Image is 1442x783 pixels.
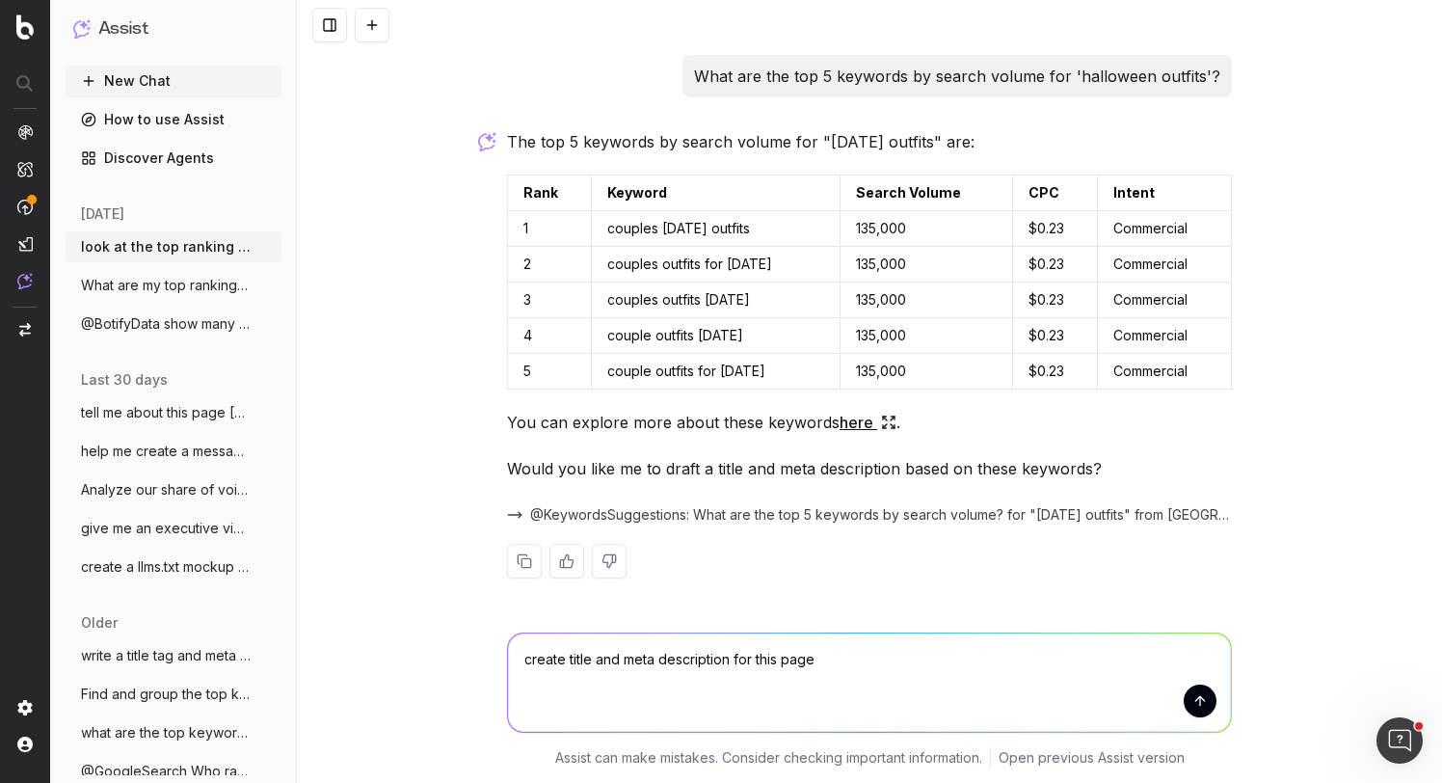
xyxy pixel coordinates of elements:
[81,314,251,334] span: @BotifyData show many pages that have no
[66,513,281,544] button: give me an executive view of seo perform
[508,354,592,390] td: 5
[1012,247,1097,283] td: $0.23
[81,276,251,295] span: What are my top ranking pages for hallow
[98,15,148,42] h1: Assist
[1098,283,1232,318] td: Commercial
[19,323,31,337] img: Switch project
[66,143,281,174] a: Discover Agents
[840,283,1012,318] td: 135,000
[66,717,281,748] button: what are the top keywords for the water
[592,354,840,390] td: couple outfits for [DATE]
[592,318,840,354] td: couple outfits [DATE]
[530,505,1232,525] span: @KeywordsSuggestions: What are the top 5 keywords by search volume? for "[DATE] outfits" from [GE...
[507,505,1232,525] button: @KeywordsSuggestions: What are the top 5 keywords by search volume? for "[DATE] outfits" from [GE...
[508,211,592,247] td: 1
[66,104,281,135] a: How to use Assist
[17,124,33,140] img: Analytics
[66,679,281,710] button: Find and group the top keywords for hall
[840,175,1012,211] td: Search Volume
[81,685,251,704] span: Find and group the top keywords for hall
[1098,175,1232,211] td: Intent
[555,748,982,768] p: Assist can make mistakes. Consider checking important information.
[66,309,281,339] button: @BotifyData show many pages that have no
[508,318,592,354] td: 4
[840,354,1012,390] td: 135,000
[999,748,1185,768] a: Open previous Assist version
[66,270,281,301] button: What are my top ranking pages for hallow
[592,283,840,318] td: couples outfits [DATE]
[507,128,1232,155] p: The top 5 keywords by search volume for "[DATE] outfits" are:
[592,247,840,283] td: couples outfits for [DATE]
[81,480,251,499] span: Analyze our share of voice for "What are
[81,723,251,742] span: what are the top keywords for the water
[81,442,251,461] span: help me create a message to our web cia
[81,403,251,422] span: tell me about this page [URL]
[1012,175,1097,211] td: CPC
[17,161,33,177] img: Intelligence
[840,409,896,436] a: here
[81,237,251,256] span: look at the top ranking keywords for thi
[66,552,281,582] button: create a llms.txt mockup for [DOMAIN_NAME]
[507,409,1232,436] p: You can explore more about these keywords .
[73,15,274,42] button: Assist
[17,273,33,289] img: Assist
[81,762,251,781] span: @GoogleSearch Who ranks in the top 5 for
[66,66,281,96] button: New Chat
[81,204,124,224] span: [DATE]
[81,613,118,633] span: older
[73,19,91,38] img: Assist
[81,557,251,577] span: create a llms.txt mockup for [DOMAIN_NAME]
[17,737,33,752] img: My account
[17,199,33,215] img: Activation
[1098,354,1232,390] td: Commercial
[478,132,496,151] img: Botify assist logo
[592,211,840,247] td: couples [DATE] outfits
[508,634,1231,732] textarea: create title and meta description for this page
[1098,211,1232,247] td: Commercial
[17,700,33,715] img: Setting
[508,247,592,283] td: 2
[66,231,281,262] button: look at the top ranking keywords for thi
[1376,717,1423,764] iframe: Intercom live chat
[1012,211,1097,247] td: $0.23
[81,519,251,538] span: give me an executive view of seo perform
[17,236,33,252] img: Studio
[508,175,592,211] td: Rank
[81,646,251,665] span: write a title tag and meta description
[81,370,168,390] span: last 30 days
[840,318,1012,354] td: 135,000
[66,474,281,505] button: Analyze our share of voice for "What are
[1098,318,1232,354] td: Commercial
[66,640,281,671] button: write a title tag and meta description
[694,63,1220,90] p: What are the top 5 keywords by search volume for 'halloween outfits'?
[1012,283,1097,318] td: $0.23
[1012,318,1097,354] td: $0.23
[840,211,1012,247] td: 135,000
[1012,354,1097,390] td: $0.23
[66,397,281,428] button: tell me about this page [URL]
[507,455,1232,482] p: Would you like me to draft a title and meta description based on these keywords?
[840,247,1012,283] td: 135,000
[66,436,281,467] button: help me create a message to our web cia
[508,283,592,318] td: 3
[592,175,840,211] td: Keyword
[1098,247,1232,283] td: Commercial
